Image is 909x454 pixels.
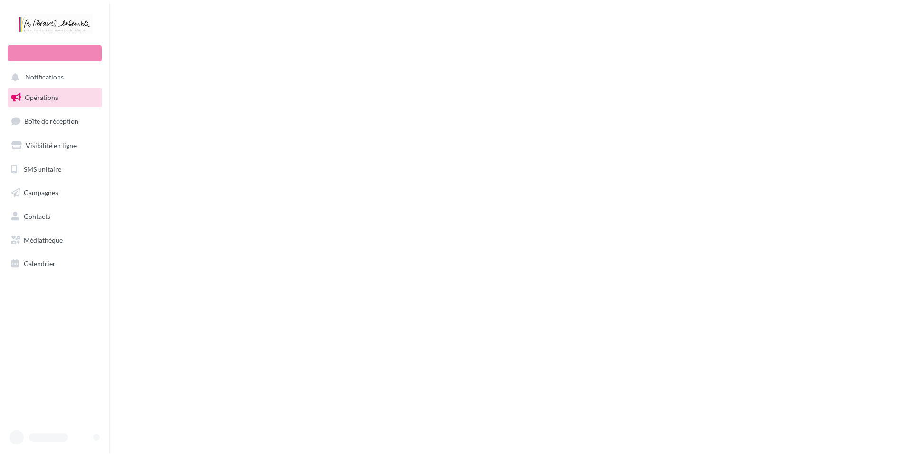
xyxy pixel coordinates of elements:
[24,236,63,244] span: Médiathèque
[6,159,104,179] a: SMS unitaire
[6,183,104,203] a: Campagnes
[6,254,104,274] a: Calendrier
[24,165,61,173] span: SMS unitaire
[6,88,104,108] a: Opérations
[8,45,102,61] div: Nouvelle campagne
[6,136,104,156] a: Visibilité en ligne
[6,230,104,250] a: Médiathèque
[24,212,50,220] span: Contacts
[24,188,58,197] span: Campagnes
[25,73,64,81] span: Notifications
[24,259,56,267] span: Calendrier
[26,141,77,149] span: Visibilité en ligne
[6,111,104,131] a: Boîte de réception
[25,93,58,101] span: Opérations
[6,207,104,227] a: Contacts
[24,117,78,125] span: Boîte de réception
